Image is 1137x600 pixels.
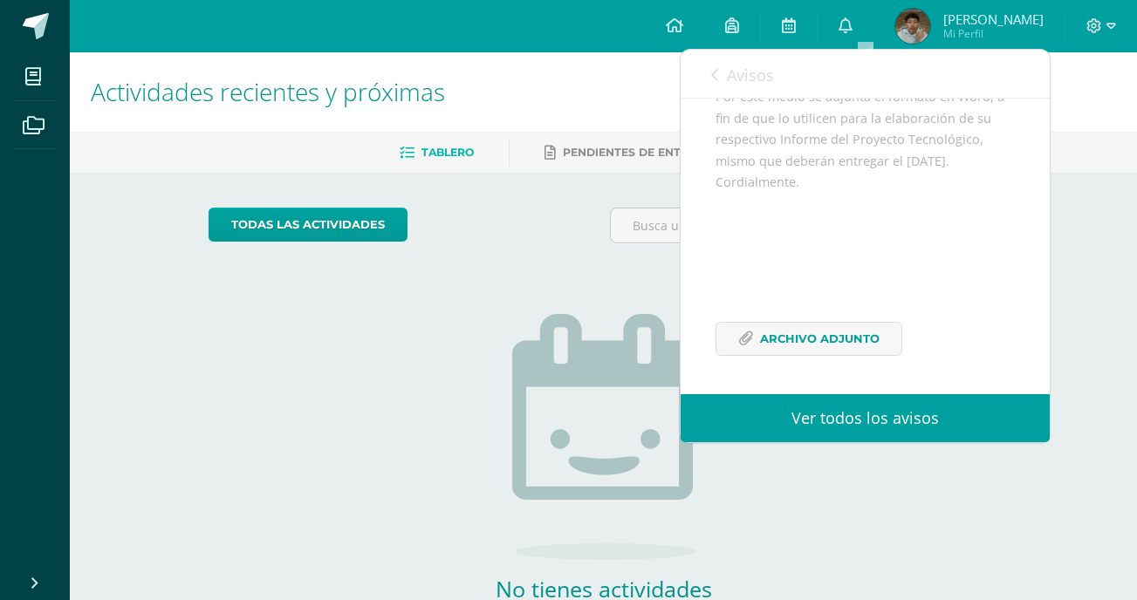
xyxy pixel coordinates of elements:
span: Actividades recientes y próximas [91,75,445,108]
a: Archivo Adjunto [716,322,902,356]
a: Ver todos los avisos [681,394,1050,442]
a: todas las Actividades [209,208,408,242]
div: Alumnos Graduandos: Por este medio se adjunta el formato en Word, a fin de que lo utilicen para l... [716,44,1015,377]
span: Avisos [727,65,774,85]
span: Tablero [421,146,474,159]
img: no_activities.png [512,314,695,560]
img: 7ae2895e5327fb7d9bac5f92124a37e4.png [895,9,930,44]
span: Mi Perfil [943,26,1044,41]
span: Pendientes de entrega [563,146,712,159]
a: Pendientes de entrega [545,139,712,167]
input: Busca una actividad próxima aquí... [611,208,997,242]
span: Archivo Adjunto [760,323,880,355]
span: [PERSON_NAME] [943,10,1044,28]
a: Tablero [400,139,474,167]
